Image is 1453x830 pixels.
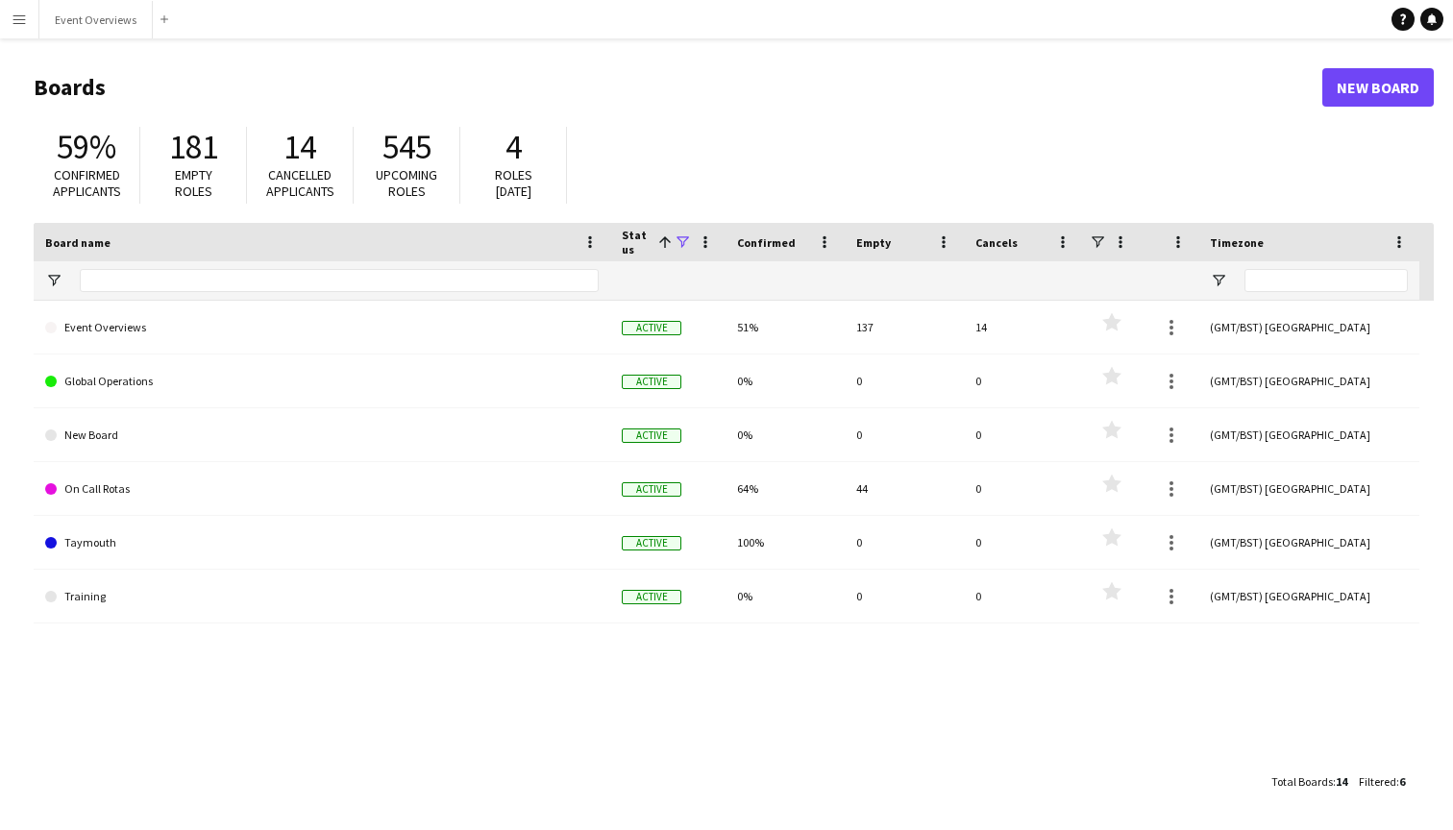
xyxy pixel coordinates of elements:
[964,570,1083,622] div: 0
[964,354,1083,407] div: 0
[1359,763,1405,800] div: :
[382,126,431,168] span: 545
[80,269,599,292] input: Board name Filter Input
[495,166,532,200] span: Roles [DATE]
[1198,570,1419,622] div: (GMT/BST) [GEOGRAPHIC_DATA]
[726,462,845,515] div: 64%
[45,272,62,289] button: Open Filter Menu
[964,301,1083,354] div: 14
[622,536,681,550] span: Active
[45,462,599,516] a: On Call Rotas
[1271,774,1333,789] span: Total Boards
[1198,462,1419,515] div: (GMT/BST) [GEOGRAPHIC_DATA]
[45,235,111,250] span: Board name
[53,166,121,200] span: Confirmed applicants
[45,354,599,408] a: Global Operations
[622,428,681,443] span: Active
[726,570,845,622] div: 0%
[1322,68,1434,107] a: New Board
[1359,774,1396,789] span: Filtered
[845,354,964,407] div: 0
[622,482,681,497] span: Active
[726,301,845,354] div: 51%
[856,235,891,250] span: Empty
[1336,774,1347,789] span: 14
[1198,516,1419,569] div: (GMT/BST) [GEOGRAPHIC_DATA]
[975,235,1018,250] span: Cancels
[266,166,334,200] span: Cancelled applicants
[45,516,599,570] a: Taymouth
[845,570,964,622] div: 0
[737,235,796,250] span: Confirmed
[964,516,1083,569] div: 0
[845,462,964,515] div: 44
[1210,272,1227,289] button: Open Filter Menu
[622,321,681,335] span: Active
[169,126,218,168] span: 181
[1198,354,1419,407] div: (GMT/BST) [GEOGRAPHIC_DATA]
[505,126,522,168] span: 4
[964,408,1083,461] div: 0
[376,166,437,200] span: Upcoming roles
[175,166,212,200] span: Empty roles
[1399,774,1405,789] span: 6
[57,126,116,168] span: 59%
[845,516,964,569] div: 0
[726,354,845,407] div: 0%
[45,408,599,462] a: New Board
[964,462,1083,515] div: 0
[726,516,845,569] div: 100%
[45,301,599,354] a: Event Overviews
[1210,235,1264,250] span: Timezone
[1198,301,1419,354] div: (GMT/BST) [GEOGRAPHIC_DATA]
[39,1,153,38] button: Event Overviews
[1198,408,1419,461] div: (GMT/BST) [GEOGRAPHIC_DATA]
[845,301,964,354] div: 137
[283,126,316,168] span: 14
[1271,763,1347,800] div: :
[622,375,681,389] span: Active
[34,73,1322,102] h1: Boards
[622,590,681,604] span: Active
[1244,269,1408,292] input: Timezone Filter Input
[45,570,599,623] a: Training
[622,228,651,256] span: Status
[726,408,845,461] div: 0%
[845,408,964,461] div: 0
